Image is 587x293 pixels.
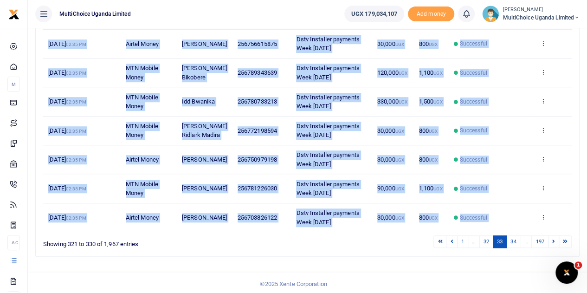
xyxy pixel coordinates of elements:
span: [DATE] [48,98,86,105]
small: 02:35 PM [66,186,86,191]
span: Successful [460,126,487,135]
span: Airtel Money [126,40,159,47]
span: MTN Mobile Money [126,94,158,110]
li: Toup your wallet [408,7,454,22]
a: Add money [408,10,454,17]
span: Successful [460,39,487,48]
span: Successful [460,214,487,222]
span: MTN Mobile Money [126,65,158,81]
small: UGX [433,186,442,191]
small: UGX [433,99,442,104]
li: M [7,77,20,92]
span: [PERSON_NAME] [182,214,227,221]
span: MultiChoice Uganda Limited [503,13,580,22]
span: Successful [460,98,487,106]
small: 02:35 PM [66,215,86,221]
div: Showing 321 to 330 of 1,967 entries [43,234,260,249]
a: 33 [493,235,507,248]
iframe: Intercom live chat [555,261,578,284]
li: Wallet ballance [341,6,408,22]
span: MTN Mobile Money [126,181,158,197]
span: MTN Mobile Money [126,123,158,139]
span: [DATE] [48,40,86,47]
small: UGX [395,215,404,221]
span: Idd Bwanika [182,98,215,105]
small: UGX [429,157,438,163]
span: [DATE] [48,156,86,163]
span: [DATE] [48,214,86,221]
small: UGX [429,129,438,134]
span: 120,000 [377,69,407,76]
span: 256703826122 [238,214,277,221]
a: profile-user [PERSON_NAME] MultiChoice Uganda Limited [482,6,580,22]
span: Airtel Money [126,214,159,221]
span: [PERSON_NAME] [182,156,227,163]
small: UGX [429,215,438,221]
span: 30,000 [377,40,404,47]
small: 02:35 PM [66,157,86,163]
span: 256756615875 [238,40,277,47]
span: MultiChoice Uganda Limited [56,10,135,18]
span: 30,000 [377,156,404,163]
span: [PERSON_NAME] [182,40,227,47]
small: 02:35 PM [66,42,86,47]
span: 800 [419,156,438,163]
span: [DATE] [48,69,86,76]
span: Successful [460,69,487,77]
span: UGX 179,034,107 [351,9,398,19]
small: 02:35 PM [66,99,86,104]
span: 1,500 [419,98,443,105]
span: Dstv Installer payments Week [DATE] [296,36,359,52]
span: Airtel Money [126,156,159,163]
span: 30,000 [377,214,404,221]
span: Dstv Installer payments Week [DATE] [296,94,359,110]
span: Successful [460,184,487,193]
span: [PERSON_NAME] Ridlark Madira [182,123,227,139]
span: 1 [574,261,582,269]
span: 90,000 [377,185,404,192]
small: UGX [395,157,404,163]
span: 330,000 [377,98,407,105]
small: UGX [399,71,407,76]
small: UGX [395,186,404,191]
span: Successful [460,156,487,164]
small: UGX [433,71,442,76]
img: logo-small [8,9,19,20]
img: profile-user [482,6,499,22]
span: Add money [408,7,454,22]
span: 256789343639 [238,69,277,76]
li: Ac [7,235,20,250]
span: Dstv Installer payments Week [DATE] [296,151,359,168]
small: 02:35 PM [66,71,86,76]
span: [PERSON_NAME] Bikobere [182,65,227,81]
a: logo-small logo-large logo-large [8,10,19,17]
span: Dstv Installer payments Week [DATE] [296,65,359,81]
span: Dstv Installer payments Week [DATE] [296,123,359,139]
span: [DATE] [48,127,86,134]
span: [DATE] [48,185,86,192]
span: 256772198594 [238,127,277,134]
small: UGX [395,129,404,134]
small: UGX [395,42,404,47]
a: 34 [506,235,520,248]
a: 32 [479,235,493,248]
span: 256781226030 [238,185,277,192]
a: 1 [457,235,468,248]
span: 1,100 [419,69,443,76]
small: UGX [429,42,438,47]
span: 1,100 [419,185,443,192]
span: 256750979198 [238,156,277,163]
small: UGX [399,99,407,104]
span: Dstv Installer payments Week [DATE] [296,209,359,226]
span: 30,000 [377,127,404,134]
small: [PERSON_NAME] [503,6,580,14]
span: Dstv Installer payments Week [DATE] [296,181,359,197]
span: 800 [419,214,438,221]
small: 02:35 PM [66,129,86,134]
span: 800 [419,40,438,47]
a: UGX 179,034,107 [344,6,405,22]
span: 256780733213 [238,98,277,105]
span: [PERSON_NAME] [182,185,227,192]
span: 800 [419,127,438,134]
a: 197 [531,235,548,248]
